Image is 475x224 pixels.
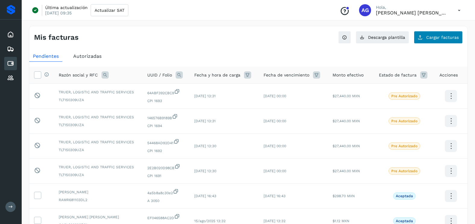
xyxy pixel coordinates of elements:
[194,144,216,148] span: [DATE] 13:30
[426,35,459,39] span: Cargar facturas
[147,213,185,221] span: EF046588AC2D
[59,189,138,195] span: [PERSON_NAME]
[4,42,17,56] div: Embarques
[4,57,17,70] div: Cuentas por pagar
[147,98,185,104] span: CPI 1693
[414,31,463,44] button: Cargar facturas
[333,194,355,198] span: $298.70 MXN
[439,72,458,78] span: Acciones
[391,94,417,98] p: Pre Autorizado
[147,72,172,78] span: UUID / Folio
[59,139,138,145] span: TRUER, LOGISTIC AND TRAFFIC SERVICES
[391,119,417,123] p: Pre Autorizado
[194,219,226,223] span: 15/ago/2025 13:32
[147,148,185,154] span: CPI 1692
[59,197,138,203] span: RAMR681103DL2
[4,71,17,85] div: Proveedores
[264,194,286,198] span: [DATE] 16:43
[333,119,360,123] span: $27,440.00 MXN
[396,219,413,223] p: Aceptada
[59,72,98,78] span: Razón social y RFC
[59,122,138,128] span: TLT150309UZA
[59,114,138,120] span: TRUER, LOGISTIC AND TRAFFIC SERVICES
[264,144,286,148] span: [DATE] 00:00
[264,94,286,98] span: [DATE] 00:00
[147,198,185,204] span: A 3050
[396,194,413,198] p: Aceptada
[391,169,417,173] p: Pre Autorizado
[333,144,360,148] span: $27,440.00 MXN
[264,219,286,223] span: [DATE] 13:32
[391,144,417,148] p: Pre Autorizado
[194,119,216,123] span: [DATE] 13:31
[333,169,360,173] span: $27,440.00 MXN
[333,219,349,223] span: $1.12 MXN
[95,8,124,12] span: Actualizar SAT
[356,31,409,44] button: Descarga plantilla
[45,5,88,10] p: Última actualización
[264,169,286,173] span: [DATE] 00:00
[59,147,138,153] span: TLT150309UZA
[333,72,364,78] span: Monto efectivo
[368,35,405,39] span: Descarga plantilla
[264,119,286,123] span: [DATE] 00:00
[59,172,138,178] span: TLT150309UZA
[264,72,309,78] span: Fecha de vencimiento
[147,89,185,96] span: 64ABF392CBC9
[91,4,128,16] button: Actualizar SAT
[333,94,360,98] span: $27,440.00 MXN
[194,94,216,98] span: [DATE] 13:31
[147,138,185,146] span: 54468AD92D41
[59,164,138,170] span: TRUER, LOGISTIC AND TRAFFIC SERVICES
[34,33,79,42] h4: Mis facturas
[59,89,138,95] span: TRUER, LOGISTIC AND TRAFFIC SERVICES
[147,173,185,179] span: CPI 1691
[147,123,185,129] span: CPI 1694
[4,28,17,41] div: Inicio
[376,5,448,10] p: Hola,
[379,72,417,78] span: Estado de factura
[45,10,72,16] p: [DATE] 09:35
[147,163,185,171] span: 2E2B020D98CB
[194,169,216,173] span: [DATE] 13:30
[59,97,138,103] span: TLT150309UZA
[147,114,185,121] span: 146576B9189B
[33,53,59,59] span: Pendientes
[147,188,185,196] span: 4a5b8a8c30e2
[194,72,240,78] span: Fecha y hora de carga
[73,53,102,59] span: Autorizadas
[59,214,138,220] span: [PERSON_NAME] [PERSON_NAME]
[376,10,448,16] p: Abigail Gonzalez Leon
[194,194,216,198] span: [DATE] 16:43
